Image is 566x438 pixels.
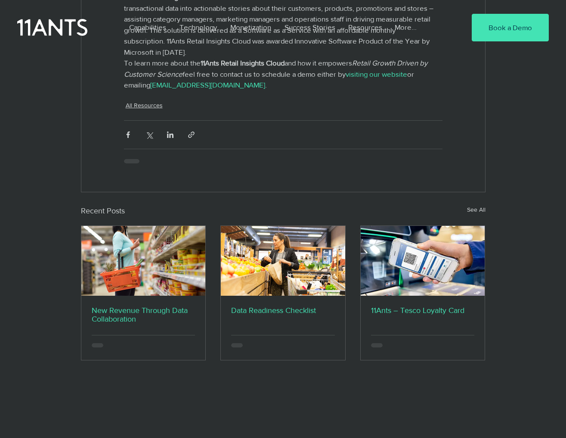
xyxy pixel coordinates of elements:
p: Capabilities [125,17,170,37]
span: Retail Growth Driven by Customer Science [124,59,429,78]
h2: Recent Posts [81,205,125,217]
img: Retail customer choosing produce [221,226,345,296]
img: Supermarket customer with basket [81,226,206,296]
span: . [265,81,267,89]
ul: Post categories [124,99,442,112]
span: feel free to contact us to schedule a demo either by [182,70,346,78]
a: Monetization [224,17,278,37]
button: Share via Facebook [124,131,132,139]
button: Share via LinkedIn [166,131,174,139]
p: More... [390,17,421,37]
p: Monetization [226,17,275,37]
a: All Resources [126,101,163,110]
span: 11Ants Retail Insights Cloud [201,59,285,67]
a: Technology [173,17,224,37]
span: To learn more about the [124,59,201,67]
img: 11ants tesco loyalty card [361,226,485,296]
a: Resources [342,17,388,37]
a: Data Readiness Checklist [231,306,335,315]
a: [EMAIL_ADDRESS][DOMAIN_NAME] [150,81,265,89]
p: Resources [344,17,387,37]
a: Capabilities [123,17,173,37]
a: 11Ants – Tesco Loyalty Card [371,306,475,315]
nav: Site [123,17,445,37]
span: Book a Demo [489,22,532,33]
button: Share via link [187,131,195,139]
a: visiting our website [346,70,407,78]
a: New Revenue Through Data Collaboration [92,306,195,323]
button: Share via X (Twitter) [145,131,153,139]
a: Book a Demo [472,14,549,41]
p: Technology [175,17,221,37]
span: and how it empowers [285,59,352,67]
a: See All [467,205,486,217]
p: Success Stories [280,17,340,37]
a: Success Stories [278,17,342,37]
